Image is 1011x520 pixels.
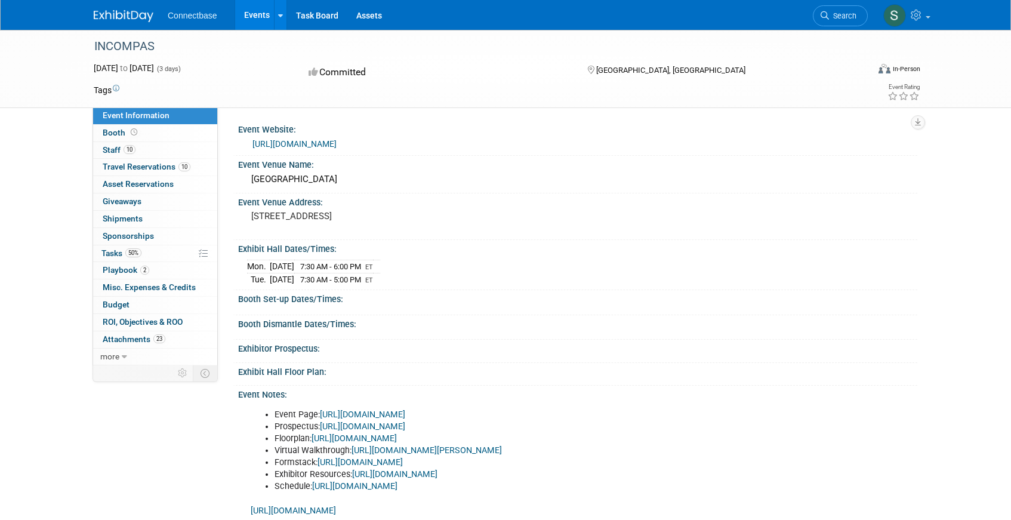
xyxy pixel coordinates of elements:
[270,260,294,273] td: [DATE]
[238,290,917,305] div: Booth Set-up Dates/Times:
[101,248,141,258] span: Tasks
[156,65,181,73] span: (3 days)
[140,266,149,275] span: 2
[247,260,270,273] td: Mon.
[275,457,778,469] li: Formstack:
[103,282,196,292] span: Misc. Expenses & Credits
[813,5,868,26] a: Search
[596,66,745,75] span: [GEOGRAPHIC_DATA], [GEOGRAPHIC_DATA]
[103,265,149,275] span: Playbook
[93,245,217,262] a: Tasks50%
[238,156,917,171] div: Event Venue Name:
[128,128,140,137] span: Booth not reserved yet
[93,297,217,313] a: Budget
[275,421,778,433] li: Prospectus:
[318,457,403,467] a: [URL][DOMAIN_NAME]
[238,363,917,378] div: Exhibit Hall Floor Plan:
[103,179,174,189] span: Asset Reservations
[887,84,920,90] div: Event Rating
[93,211,217,227] a: Shipments
[168,11,217,20] span: Connectbase
[93,314,217,331] a: ROI, Objectives & ROO
[103,231,154,241] span: Sponsorships
[252,139,337,149] a: [URL][DOMAIN_NAME]
[93,159,217,176] a: Travel Reservations10
[93,176,217,193] a: Asset Reservations
[251,506,336,516] a: [URL][DOMAIN_NAME]
[172,365,193,381] td: Personalize Event Tab Strip
[103,317,183,327] span: ROI, Objectives & ROO
[153,334,165,343] span: 23
[300,262,361,271] span: 7:30 AM - 6:00 PM
[312,433,397,444] a: [URL][DOMAIN_NAME]
[103,334,165,344] span: Attachments
[352,445,502,456] a: [URL][DOMAIN_NAME][PERSON_NAME]
[305,62,569,83] div: Committed
[312,481,397,491] a: [URL][DOMAIN_NAME]
[94,84,119,96] td: Tags
[238,340,917,355] div: Exhibitor Prospectus:
[300,275,361,284] span: 7:30 AM - 5:00 PM
[352,469,437,479] a: [URL][DOMAIN_NAME]
[320,410,405,420] a: [URL][DOMAIN_NAME]
[275,469,778,481] li: Exhibitor Resources:
[103,128,140,137] span: Booth
[247,170,908,189] div: [GEOGRAPHIC_DATA]
[238,240,917,255] div: Exhibit Hall Dates/Times:
[93,331,217,348] a: Attachments23
[103,145,135,155] span: Staff
[892,64,920,73] div: In-Person
[320,421,405,432] a: [URL][DOMAIN_NAME]
[829,11,856,20] span: Search
[93,142,217,159] a: Staff10
[238,121,917,136] div: Event Website:
[238,386,917,401] div: Event Notes:
[797,62,920,80] div: Event Format
[275,481,778,493] li: Schedule:
[251,211,508,221] pre: [STREET_ADDRESS]
[94,63,154,73] span: [DATE] [DATE]
[93,279,217,296] a: Misc. Expenses & Credits
[275,409,778,421] li: Event Page:
[100,352,119,361] span: more
[365,276,373,284] span: ET
[103,300,130,309] span: Budget
[247,273,270,285] td: Tue.
[93,262,217,279] a: Playbook2
[93,125,217,141] a: Booth
[124,145,135,154] span: 10
[270,273,294,285] td: [DATE]
[365,263,373,271] span: ET
[103,196,141,206] span: Giveaways
[93,349,217,365] a: more
[238,315,917,330] div: Booth Dismantle Dates/Times:
[178,162,190,171] span: 10
[93,193,217,210] a: Giveaways
[93,107,217,124] a: Event Information
[118,63,130,73] span: to
[275,433,778,445] li: Floorplan:
[879,64,890,73] img: Format-Inperson.png
[193,365,218,381] td: Toggle Event Tabs
[103,110,169,120] span: Event Information
[275,445,778,457] li: Virtual Walkthrough:
[238,193,917,208] div: Event Venue Address:
[93,228,217,245] a: Sponsorships
[883,4,906,27] img: Stephanie Bird
[94,10,153,22] img: ExhibitDay
[125,248,141,257] span: 50%
[103,214,143,223] span: Shipments
[90,36,850,57] div: INCOMPAS
[103,162,190,171] span: Travel Reservations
